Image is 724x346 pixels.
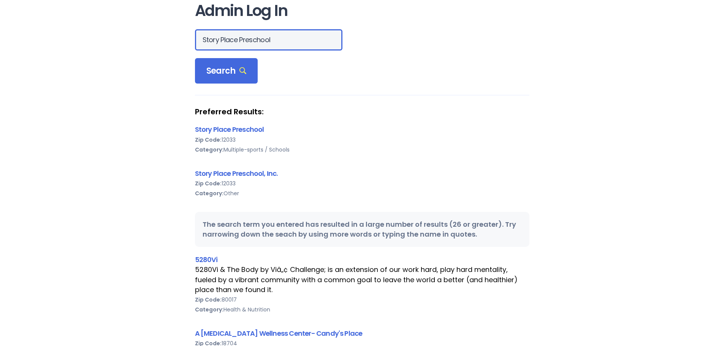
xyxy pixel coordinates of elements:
[195,179,529,188] div: 12033
[195,188,529,198] div: Other
[195,29,342,51] input: Search Orgs…
[195,329,363,338] a: A [MEDICAL_DATA] Wellness Center- Candy's Place
[195,212,529,247] div: The search term you entered has resulted in a large number of results (26 or greater). Try narrow...
[195,136,222,144] b: Zip Code:
[195,180,222,187] b: Zip Code:
[195,146,223,153] b: Category:
[195,107,529,117] strong: Preferred Results:
[195,124,529,134] div: Story Place Preschool
[195,295,529,305] div: 80017
[195,169,278,178] a: Story Place Preschool, Inc.
[195,305,529,314] div: Health & Nutrition
[195,58,258,84] div: Search
[195,125,264,134] a: Story Place Preschool
[206,66,247,76] span: Search
[195,255,218,264] a: 5280Vi
[195,168,529,179] div: Story Place Preschool, Inc.
[195,265,529,294] div: 5280Vi & The Body by Viâ„¢ Challenge; is an extension of our work hard, play hard mentality, fuel...
[195,190,223,197] b: Category:
[195,135,529,145] div: 12033
[195,296,222,303] b: Zip Code:
[195,254,529,265] div: 5280Vi
[195,2,529,19] h1: Admin Log In
[195,306,223,313] b: Category:
[195,145,529,155] div: Multiple-sports / Schools
[195,328,529,338] div: A [MEDICAL_DATA] Wellness Center- Candy's Place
